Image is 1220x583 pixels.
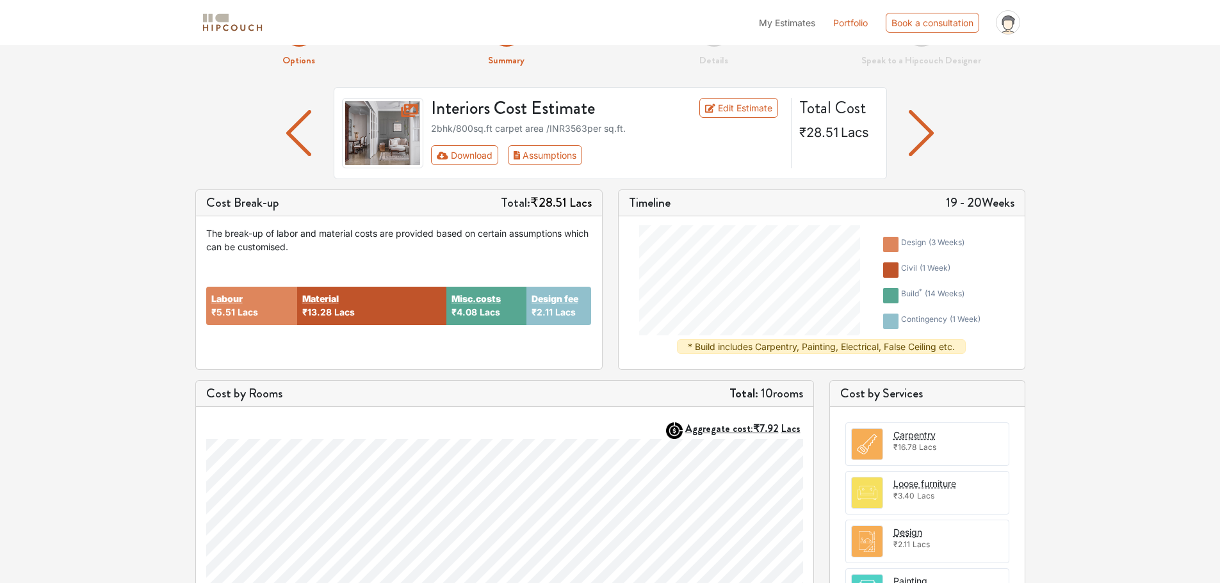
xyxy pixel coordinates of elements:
[431,145,498,165] button: Download
[781,421,801,436] span: Lacs
[431,145,592,165] div: First group
[759,17,815,28] span: My Estimates
[451,307,477,317] span: ₹4.08
[423,98,668,120] h3: Interiors Cost Estimate
[200,12,264,34] img: logo-horizontal.svg
[282,53,315,67] strong: Options
[302,307,332,317] span: ₹13.28
[833,16,868,29] a: Portfolio
[451,292,501,305] button: Misc.costs
[508,145,583,165] button: Assumptions
[901,237,964,252] div: design
[852,477,882,508] img: room.svg
[431,145,783,165] div: Toolbar with button groups
[501,195,592,211] h5: Total:
[286,110,311,156] img: arrow left
[901,314,980,329] div: contingency
[211,307,235,317] span: ₹5.51
[629,195,671,211] h5: Timeline
[929,237,964,247] span: ( 3 weeks )
[480,307,500,317] span: Lacs
[893,442,916,452] span: ₹16.78
[206,227,592,253] div: The break-up of labor and material costs are provided based on certain assumptions which can be c...
[920,263,950,273] span: ( 1 week )
[919,442,936,452] span: Lacs
[555,307,576,317] span: Lacs
[729,384,758,403] strong: Total:
[893,539,910,549] span: ₹2.11
[841,125,869,140] span: Lacs
[334,307,355,317] span: Lacs
[532,292,578,305] button: Design fee
[913,539,930,549] span: Lacs
[200,8,264,37] span: logo-horizontal.svg
[685,421,801,436] strong: Aggregate cost:
[685,422,803,435] button: Aggregate cost:₹7.92Lacs
[342,98,424,168] img: gallery
[569,193,592,212] span: Lacs
[893,491,915,500] span: ₹3.40
[901,288,964,303] div: build
[917,491,934,500] span: Lacs
[238,307,258,317] span: Lacs
[909,110,934,156] img: arrow left
[729,386,803,401] h5: 10 rooms
[488,53,525,67] strong: Summary
[852,526,882,557] img: room.svg
[530,193,567,212] span: ₹28.51
[893,428,936,442] button: Carpentry
[799,98,876,118] h4: Total Cost
[206,386,282,401] h5: Cost by Rooms
[699,53,728,67] strong: Details
[666,422,683,439] img: AggregateIcon
[211,292,243,305] button: Labour
[431,122,783,135] div: 2bhk / 800 sq.ft carpet area /INR 3563 per sq.ft.
[302,292,339,305] button: Material
[950,314,980,324] span: ( 1 week )
[901,262,950,278] div: civil
[799,125,838,140] span: ₹28.51
[852,429,882,459] img: room.svg
[840,386,1014,401] h5: Cost by Services
[677,339,966,354] div: * Build includes Carpentry, Painting, Electrical, False Ceiling etc.
[946,195,1014,211] h5: 19 - 20 Weeks
[893,525,922,539] button: Design
[532,307,553,317] span: ₹2.11
[206,195,279,211] h5: Cost Break-up
[886,13,979,33] div: Book a consultation
[861,53,981,67] strong: Speak to a Hipcouch Designer
[753,421,779,436] span: ₹7.92
[925,289,964,298] span: ( 14 weeks )
[893,477,956,490] button: Loose furniture
[699,98,778,118] a: Edit Estimate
